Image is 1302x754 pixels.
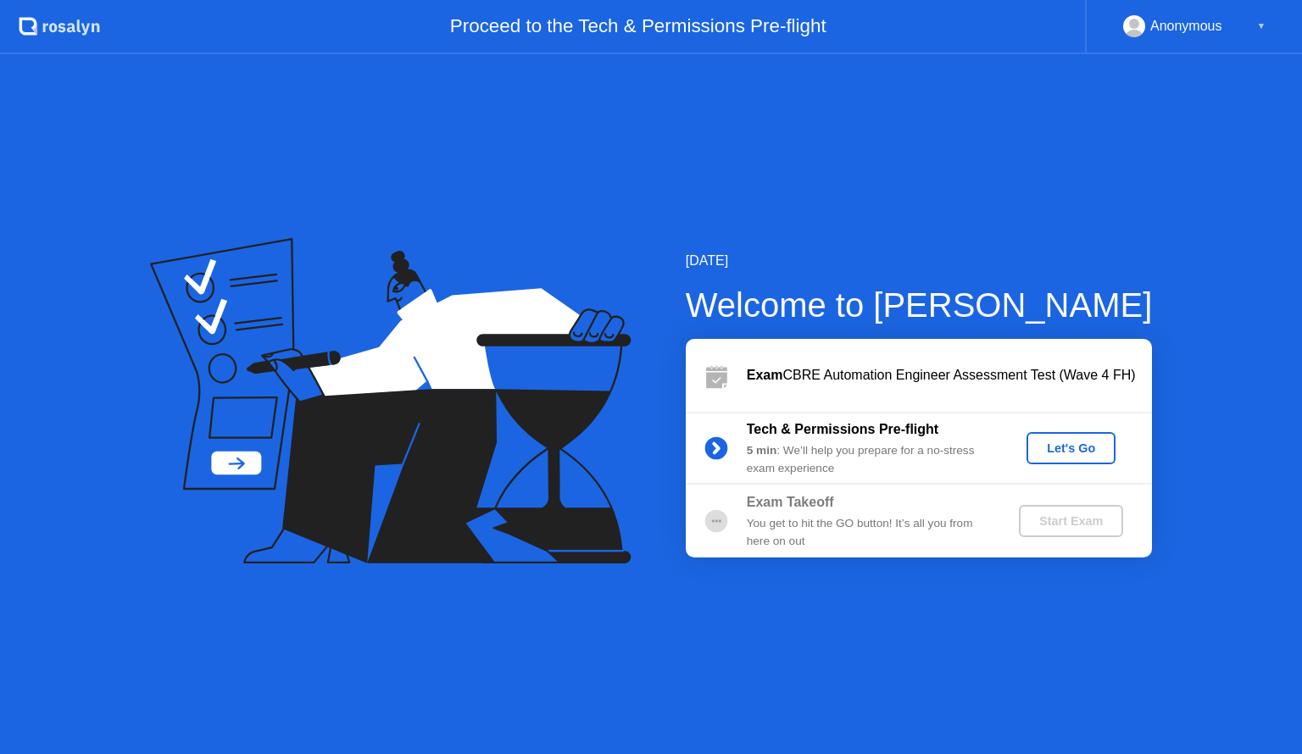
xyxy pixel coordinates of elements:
div: [DATE] [686,251,1153,271]
div: Anonymous [1150,15,1222,37]
div: Welcome to [PERSON_NAME] [686,280,1153,330]
b: 5 min [747,444,777,457]
b: Tech & Permissions Pre-flight [747,422,938,436]
b: Exam Takeoff [747,495,834,509]
div: Let's Go [1033,441,1109,455]
button: Let's Go [1027,432,1116,464]
b: Exam [747,368,783,382]
div: ▼ [1257,15,1266,37]
button: Start Exam [1019,505,1123,537]
div: : We’ll help you prepare for a no-stress exam experience [747,442,991,477]
div: You get to hit the GO button! It’s all you from here on out [747,515,991,550]
div: Start Exam [1026,514,1116,528]
div: CBRE Automation Engineer Assessment Test (Wave 4 FH) [747,365,1152,385]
